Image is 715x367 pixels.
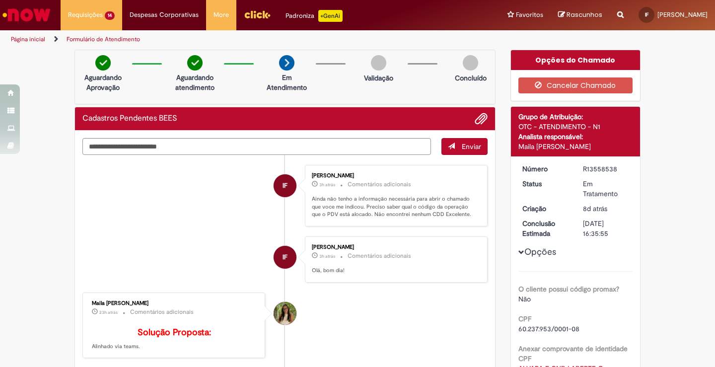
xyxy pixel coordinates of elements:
div: [DATE] 16:35:55 [583,219,629,238]
b: Solução Proposta: [138,327,211,338]
dt: Número [515,164,576,174]
span: Enviar [462,142,481,151]
img: img-circle-grey.png [463,55,478,71]
dt: Conclusão Estimada [515,219,576,238]
span: IF [645,11,648,18]
span: 60.237.953/0001-08 [518,324,579,333]
span: IF [283,245,287,269]
p: Aguardando Aprovação [79,73,127,92]
span: Despesas Corporativas [130,10,199,20]
img: img-circle-grey.png [371,55,386,71]
span: 23h atrás [99,309,118,315]
img: ServiceNow [1,5,52,25]
div: [PERSON_NAME] [312,173,477,179]
span: [PERSON_NAME] [657,10,708,19]
div: 23/09/2025 11:22:46 [583,204,629,214]
time: 29/09/2025 14:14:41 [99,309,118,315]
time: 30/09/2025 10:14:28 [319,253,335,259]
a: Formulário de Atendimento [67,35,140,43]
button: Adicionar anexos [475,112,488,125]
div: Igor Polonio Fonseca [274,246,296,269]
div: Opções do Chamado [511,50,641,70]
div: Grupo de Atribuição: [518,112,633,122]
p: Aguardando atendimento [171,73,219,92]
time: 30/09/2025 10:15:25 [319,182,335,188]
div: R13558538 [583,164,629,174]
button: Cancelar Chamado [518,77,633,93]
span: IF [283,174,287,198]
img: check-circle-green.png [95,55,111,71]
a: Rascunhos [558,10,602,20]
small: Comentários adicionais [348,180,411,189]
small: Comentários adicionais [130,308,194,316]
a: Página inicial [11,35,45,43]
p: Validação [364,73,393,83]
div: Maila [PERSON_NAME] [518,142,633,151]
b: O cliente possui código promax? [518,285,619,294]
p: Olá, bom dia! [312,267,477,275]
p: Ainda não tenho a informação necessária para abrir o chamado que voce me indicou. Preciso saber q... [312,195,477,219]
time: 23/09/2025 11:22:46 [583,204,607,213]
span: Requisições [68,10,103,20]
button: Enviar [441,138,488,155]
span: 14 [105,11,115,20]
span: 3h atrás [319,253,335,259]
div: Maila Melissa De Oliveira [274,302,296,325]
dt: Status [515,179,576,189]
span: 8d atrás [583,204,607,213]
img: click_logo_yellow_360x200.png [244,7,271,22]
dt: Criação [515,204,576,214]
div: Em Tratamento [583,179,629,199]
b: CPF [518,314,531,323]
span: Favoritos [516,10,543,20]
div: Igor Polonio Fonseca [274,174,296,197]
p: Em Atendimento [263,73,311,92]
b: Anexar comprovante de identidade CPF [518,344,628,363]
small: Comentários adicionais [348,252,411,260]
span: Não [518,294,531,303]
img: check-circle-green.png [187,55,203,71]
div: Padroniza [286,10,343,22]
div: Analista responsável: [518,132,633,142]
div: Maila [PERSON_NAME] [92,300,257,306]
h2: Cadastros Pendentes BEES Histórico de tíquete [82,114,177,123]
p: Alinhado via teams. [92,328,257,351]
div: OTC - ATENDIMENTO - N1 [518,122,633,132]
div: [PERSON_NAME] [312,244,477,250]
p: +GenAi [318,10,343,22]
p: Concluído [455,73,487,83]
span: Rascunhos [567,10,602,19]
span: 3h atrás [319,182,335,188]
span: More [214,10,229,20]
textarea: Digite sua mensagem aqui... [82,138,431,155]
img: arrow-next.png [279,55,294,71]
ul: Trilhas de página [7,30,469,49]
